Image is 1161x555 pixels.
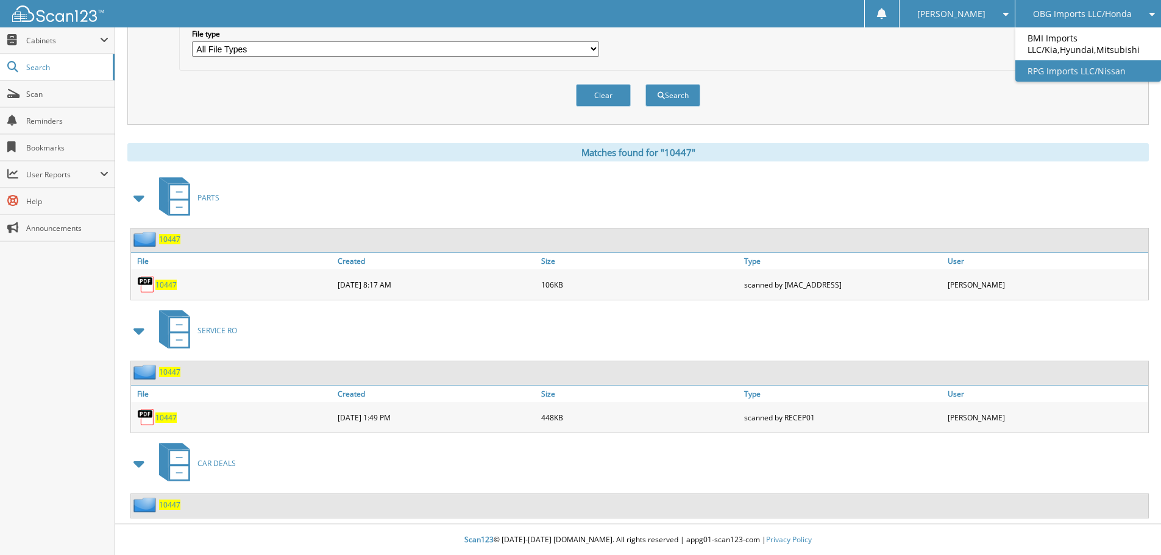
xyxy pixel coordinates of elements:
[741,386,945,402] a: Type
[335,272,538,297] div: [DATE] 8:17 AM
[197,325,237,336] span: SERVICE RO
[152,174,219,222] a: PARTS
[766,534,812,545] a: Privacy Policy
[741,253,945,269] a: Type
[741,272,945,297] div: scanned by [MAC_ADDRESS]
[1100,497,1161,555] iframe: Chat Widget
[152,439,236,487] a: CAR DEALS
[133,497,159,512] img: folder2.png
[335,405,538,430] div: [DATE] 1:49 PM
[127,143,1149,161] div: Matches found for "10447"
[26,35,100,46] span: Cabinets
[159,500,180,510] a: 10447
[335,386,538,402] a: Created
[12,5,104,22] img: scan123-logo-white.svg
[645,84,700,107] button: Search
[133,364,159,380] img: folder2.png
[26,89,108,99] span: Scan
[945,405,1148,430] div: [PERSON_NAME]
[152,306,237,355] a: SERVICE RO
[131,386,335,402] a: File
[159,367,180,377] a: 10447
[538,386,742,402] a: Size
[137,275,155,294] img: PDF.png
[945,272,1148,297] div: [PERSON_NAME]
[197,193,219,203] span: PARTS
[945,386,1148,402] a: User
[197,458,236,468] span: CAR DEALS
[576,84,631,107] button: Clear
[538,253,742,269] a: Size
[538,272,742,297] div: 106KB
[1015,27,1161,60] a: BMI Imports LLC/Kia,Hyundai,Mitsubishi
[26,169,100,180] span: User Reports
[26,116,108,126] span: Reminders
[115,525,1161,555] div: © [DATE]-[DATE] [DOMAIN_NAME]. All rights reserved | appg01-scan123-com |
[137,408,155,426] img: PDF.png
[26,143,108,153] span: Bookmarks
[538,405,742,430] div: 448KB
[133,232,159,247] img: folder2.png
[741,405,945,430] div: scanned by RECEP01
[945,253,1148,269] a: User
[335,253,538,269] a: Created
[917,10,985,18] span: [PERSON_NAME]
[1033,10,1132,18] span: OBG Imports LLC/Honda
[155,280,177,290] a: 10447
[26,62,107,72] span: Search
[1015,60,1161,82] a: RPG Imports LLC/Nissan
[464,534,494,545] span: Scan123
[26,223,108,233] span: Announcements
[155,412,177,423] a: 10447
[192,29,599,39] label: File type
[26,196,108,207] span: Help
[159,234,180,244] a: 10447
[131,253,335,269] a: File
